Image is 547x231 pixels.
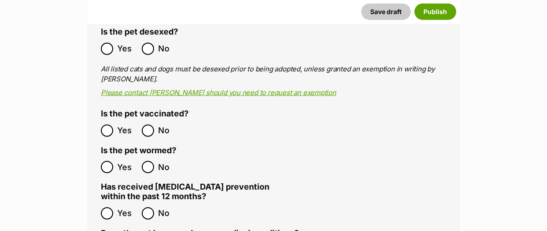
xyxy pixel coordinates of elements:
[117,125,137,137] span: Yes
[101,27,178,37] label: Is the pet desexed?
[158,125,178,137] span: No
[101,109,189,119] label: Is the pet vaccinated?
[158,161,178,173] span: No
[158,43,178,55] span: No
[117,161,137,173] span: Yes
[117,43,137,55] span: Yes
[414,3,456,20] button: Publish
[101,64,446,85] p: All listed cats and dogs must be desexed prior to being adopted, unless granted an exemption in w...
[101,182,273,201] label: Has received [MEDICAL_DATA] prevention within the past 12 months?
[158,207,178,220] span: No
[361,3,411,20] button: Save draft
[117,207,137,220] span: Yes
[101,146,176,156] label: Is the pet wormed?
[101,88,336,97] a: Please contact [PERSON_NAME] should you need to request an exemption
